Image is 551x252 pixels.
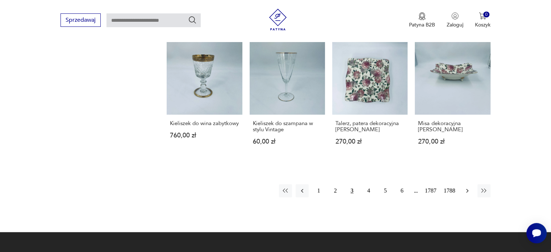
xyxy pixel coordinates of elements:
p: 270,00 zł [418,139,487,145]
a: Ikona medaluPatyna B2B [409,12,435,28]
a: Kieliszek do wina zabytkowyKieliszek do wina zabytkowy760,00 zł [167,39,242,159]
img: Patyna - sklep z meblami i dekoracjami vintage [267,9,289,30]
a: Sprzedawaj [60,18,101,23]
button: Sprzedawaj [60,13,101,27]
h3: Misa dekoracyjna [PERSON_NAME] [418,120,487,133]
p: Zaloguj [447,21,463,28]
p: 760,00 zł [170,132,239,139]
a: Kieliszek do szampana w stylu VintageKieliszek do szampana w stylu Vintage60,00 zł [250,39,325,159]
p: Koszyk [475,21,491,28]
button: 6 [396,184,409,197]
p: Patyna B2B [409,21,435,28]
p: 270,00 zł [335,139,404,145]
img: Ikona koszyka [479,12,486,20]
h3: Kieliszek do szampana w stylu Vintage [253,120,322,133]
button: 4 [362,184,375,197]
button: 1788 [442,184,457,197]
img: Ikonka użytkownika [451,12,459,20]
div: 0 [483,12,489,18]
button: 0Koszyk [475,12,491,28]
button: 1 [312,184,325,197]
button: 2 [329,184,342,197]
button: Zaloguj [447,12,463,28]
img: Ikona medalu [418,12,426,20]
button: Patyna B2B [409,12,435,28]
h3: Talerz, patera dekoracyjna [PERSON_NAME] [335,120,404,133]
a: Misa dekoracyjna RosalinMisa dekoracyjna [PERSON_NAME]270,00 zł [415,39,490,159]
button: 5 [379,184,392,197]
h3: Kieliszek do wina zabytkowy [170,120,239,127]
p: 60,00 zł [253,139,322,145]
button: Szukaj [188,16,197,24]
button: 3 [346,184,359,197]
iframe: Smartsupp widget button [526,223,547,243]
button: 1787 [423,184,438,197]
a: Talerz, patera dekoracyjna RosalinTalerz, patera dekoracyjna [PERSON_NAME]270,00 zł [332,39,408,159]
